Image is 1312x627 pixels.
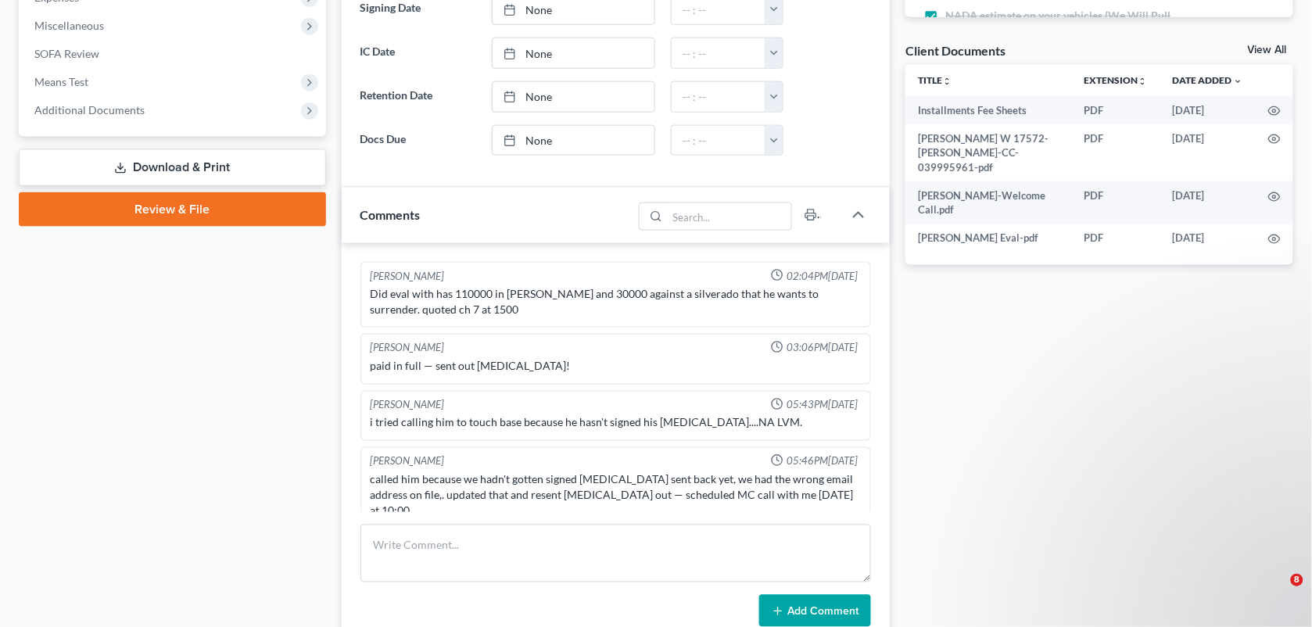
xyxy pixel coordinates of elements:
[34,75,88,88] span: Means Test
[787,269,858,284] span: 02:04PM[DATE]
[1234,77,1243,86] i: expand_more
[1072,124,1160,181] td: PDF
[371,269,445,284] div: [PERSON_NAME]
[1072,224,1160,253] td: PDF
[918,74,952,86] a: Titleunfold_more
[672,126,765,156] input: -- : --
[1291,574,1303,586] span: 8
[353,125,484,156] label: Docs Due
[1248,45,1287,56] a: View All
[1072,181,1160,224] td: PDF
[34,19,104,32] span: Miscellaneous
[905,96,1072,124] td: Installments Fee Sheets
[1160,181,1256,224] td: [DATE]
[1084,74,1148,86] a: Extensionunfold_more
[1160,96,1256,124] td: [DATE]
[353,38,484,69] label: IC Date
[787,341,858,356] span: 03:06PM[DATE]
[493,126,654,156] a: None
[946,8,1183,39] span: NADA estimate on your vehicles (We Will Pull for You) 2014 Chevy Silverado 192k miles
[360,207,421,222] span: Comments
[371,472,862,519] div: called him because we hadn't gotten signed [MEDICAL_DATA] sent back yet, we had the wrong email a...
[34,103,145,116] span: Additional Documents
[19,192,326,227] a: Review & File
[371,341,445,356] div: [PERSON_NAME]
[1259,574,1296,611] iframe: Intercom live chat
[1160,224,1256,253] td: [DATE]
[371,398,445,413] div: [PERSON_NAME]
[668,203,792,230] input: Search...
[672,38,765,68] input: -- : --
[22,40,326,68] a: SOFA Review
[942,77,952,86] i: unfold_more
[905,42,1006,59] div: Client Documents
[672,82,765,112] input: -- : --
[1173,74,1243,86] a: Date Added expand_more
[1138,77,1148,86] i: unfold_more
[905,181,1072,224] td: [PERSON_NAME]-Welcome Call.pdf
[787,454,858,469] span: 05:46PM[DATE]
[34,47,99,60] span: SOFA Review
[1160,124,1256,181] td: [DATE]
[371,415,862,431] div: i tried calling him to touch base because he hasn't signed his [MEDICAL_DATA]....NA LVM.
[371,454,445,469] div: [PERSON_NAME]
[999,475,1312,585] iframe: Intercom notifications message
[1072,96,1160,124] td: PDF
[19,149,326,186] a: Download & Print
[493,38,654,68] a: None
[787,398,858,413] span: 05:43PM[DATE]
[353,81,484,113] label: Retention Date
[905,224,1072,253] td: [PERSON_NAME] Eval-pdf
[905,124,1072,181] td: [PERSON_NAME] W 17572-[PERSON_NAME]-CC-039995961-pdf
[371,286,862,317] div: Did eval with has 110000 in [PERSON_NAME] and 30000 against a silverado that he wants to surrende...
[493,82,654,112] a: None
[371,359,862,374] div: paid in full — sent out [MEDICAL_DATA]!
